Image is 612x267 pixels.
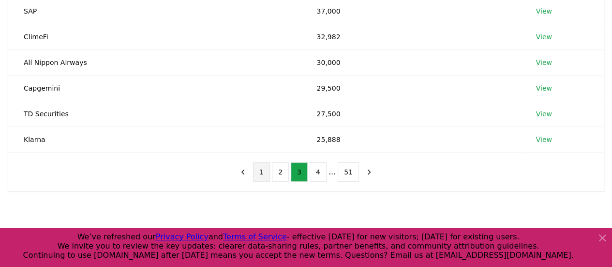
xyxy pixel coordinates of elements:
[301,126,520,152] td: 25,888
[536,32,552,42] a: View
[301,24,520,49] td: 32,982
[301,101,520,126] td: 27,500
[328,166,336,178] li: ...
[536,83,552,93] a: View
[536,58,552,67] a: View
[8,49,301,75] td: All Nippon Airways
[253,162,270,182] button: 1
[536,135,552,144] a: View
[272,162,289,182] button: 2
[235,162,251,182] button: previous page
[8,24,301,49] td: ClimeFi
[310,162,327,182] button: 4
[338,162,359,182] button: 51
[8,75,301,101] td: Capgemini
[8,101,301,126] td: TD Securities
[8,126,301,152] td: Klarna
[291,162,308,182] button: 3
[361,162,377,182] button: next page
[301,75,520,101] td: 29,500
[301,49,520,75] td: 30,000
[536,109,552,119] a: View
[536,6,552,16] a: View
